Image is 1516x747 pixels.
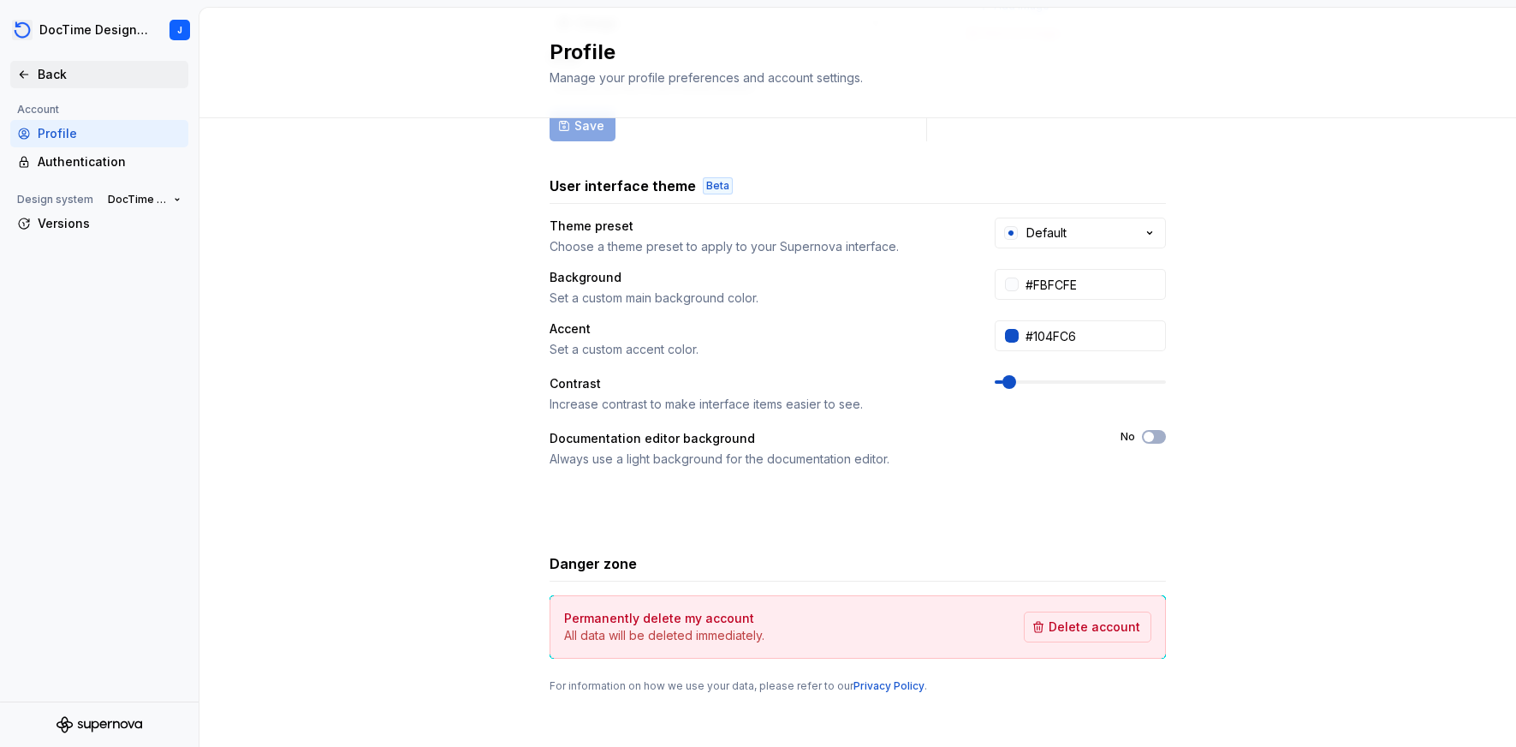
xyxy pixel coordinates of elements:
div: Theme preset [550,218,633,235]
div: Contrast [550,375,601,392]
span: Delete account [1049,619,1140,636]
h4: Permanently delete my account [564,610,754,627]
span: Manage your profile preferences and account settings. [550,70,863,85]
div: Default [1026,224,1067,242]
div: DocTime Design System [39,21,149,39]
a: Versions [10,210,188,237]
h3: User interface theme [550,176,696,196]
h3: Danger zone [550,553,637,574]
div: Documentation editor background [550,430,755,447]
div: Account [10,99,66,120]
button: DocTime Design SystemJ [3,11,195,49]
div: Set a custom accent color. [550,341,964,358]
button: Default [995,218,1166,248]
div: Set a custom main background color. [550,290,964,307]
a: Privacy Policy [853,679,924,692]
div: Choose a theme preset to apply to your Supernova interface. [550,238,964,255]
label: No [1121,430,1135,444]
div: For information on how we use your data, please refer to our . [550,679,1166,693]
div: Beta [703,177,733,194]
a: Profile [10,120,188,147]
input: #104FC6 [1019,320,1166,351]
div: Always use a light background for the documentation editor. [550,451,1090,468]
div: Back [38,66,181,83]
div: Background [550,269,621,286]
span: DocTime Design System [108,193,167,206]
div: J [177,23,182,37]
svg: Supernova Logo [56,716,142,733]
div: Design system [10,189,100,210]
img: 90418a54-4231-473e-b32d-b3dd03b28af1.png [12,20,33,40]
a: Back [10,61,188,88]
div: Accent [550,320,591,338]
button: Delete account [1024,612,1151,642]
div: Increase contrast to make interface items easier to see. [550,396,964,413]
div: Authentication [38,153,181,170]
input: #FFFFFF [1019,269,1166,300]
div: Versions [38,215,181,232]
a: Authentication [10,148,188,176]
div: Profile [38,125,181,142]
p: All data will be deleted immediately. [564,627,764,644]
h2: Profile [550,39,1145,66]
